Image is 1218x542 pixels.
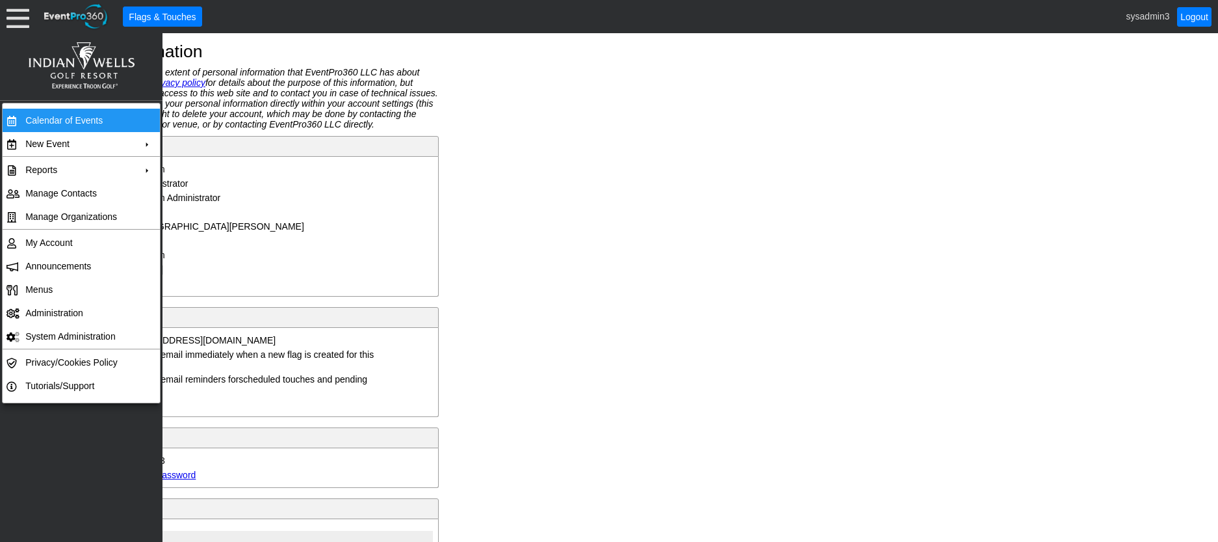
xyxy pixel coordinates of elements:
label: Send email immediately when a new flag is created for this user [137,349,374,370]
div: System Administrator [135,193,220,203]
td: New Event [20,132,136,156]
td: Calendar of Events [20,109,136,132]
td: Reports [20,158,136,182]
tr: Administration [3,301,160,325]
div: Notifications [52,310,435,325]
td: Manage Contacts [20,182,136,205]
tr: New Event [3,132,160,156]
div: User Credentials [52,431,435,445]
h1: Account Information [49,43,1169,61]
span: Flags & Touches [126,10,198,23]
td: My Account [20,231,136,254]
span: sysadmin3 [1126,10,1170,21]
img: EventPro360 [42,2,110,31]
tr: Privacy/Cookies Policy [3,351,160,374]
div: User Permissions [52,502,435,516]
div: System [135,250,378,260]
td: System Administration [20,325,136,348]
tr: My Account [3,231,160,254]
a: Logout [1177,7,1212,27]
td: Announcements [20,254,136,278]
tr: System Administration [3,325,160,348]
tr: Manage Organizations [3,205,160,228]
td: Privacy/Cookies Policy [20,351,136,374]
tr: Manage Contacts [3,182,160,205]
tr: Tutorials/Support [3,374,160,398]
tr: Announcements [3,254,160,278]
tr: <span>Menus</span> [3,278,160,301]
div: [GEOGRAPHIC_DATA][PERSON_NAME] [135,221,304,232]
div: The information below is the extent of personal information that EventPro360 LLC has about you. Y... [49,67,439,129]
span: scheduled touches and pending flags [137,374,367,395]
span: Menus [25,284,53,295]
td: Administration [20,301,136,325]
div: [EMAIL_ADDRESS][DOMAIN_NAME] [122,335,276,346]
tr: Reports [3,158,160,182]
label: Send email reminders for [137,374,367,395]
td: Tutorials/Support [20,374,136,398]
div: User Identification [52,139,435,154]
a: privacy policy [151,77,205,88]
img: Logo [29,33,135,98]
td: sysadmin3 [120,454,432,468]
tr: Calendar of Events [3,109,160,132]
div: Menu: Click or 'Crtl+M' to toggle menu open/close [6,5,29,28]
td: Manage Organizations [20,205,136,228]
